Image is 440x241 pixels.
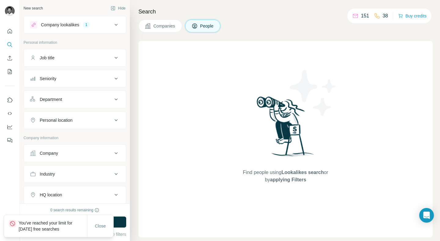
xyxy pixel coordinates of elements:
div: Department [40,96,62,102]
button: Hide [106,4,130,13]
button: HQ location [24,187,126,202]
button: Use Surfe API [5,108,15,119]
button: Close [91,221,110,232]
div: Company lookalikes [41,22,79,28]
button: Enrich CSV [5,53,15,64]
img: Avatar [5,6,15,16]
div: Seniority [40,76,56,82]
button: Department [24,92,126,107]
div: 0 search results remaining [50,207,100,213]
button: Seniority [24,71,126,86]
p: 151 [361,12,369,20]
button: Use Surfe on LinkedIn [5,95,15,106]
span: Companies [153,23,176,29]
h4: Search [138,7,433,16]
p: Personal information [24,40,126,45]
span: Find people using or by [237,169,334,184]
div: Company [40,150,58,156]
span: Close [95,223,106,229]
button: My lists [5,66,15,77]
div: Industry [40,171,55,177]
button: Quick start [5,26,15,37]
div: Open Intercom Messenger [419,208,434,223]
img: Surfe Illustration - Stars [286,65,341,120]
button: Company lookalikes1 [24,17,126,32]
div: Job title [40,55,54,61]
button: Company [24,146,126,161]
span: People [200,23,214,29]
button: Feedback [5,135,15,146]
span: applying Filters [270,177,306,182]
button: Dashboard [5,121,15,132]
p: Company information [24,135,126,141]
button: Search [5,39,15,50]
p: 38 [383,12,388,20]
div: New search [24,6,43,11]
span: Lookalikes search [281,170,324,175]
img: Surfe Illustration - Woman searching with binoculars [254,95,317,163]
button: Job title [24,50,126,65]
p: You've reached your limit for [DATE] free searches [19,220,87,232]
div: Personal location [40,117,72,123]
button: Industry [24,167,126,181]
button: Personal location [24,113,126,128]
div: 1 [83,22,90,28]
div: HQ location [40,192,62,198]
button: Buy credits [398,12,427,20]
